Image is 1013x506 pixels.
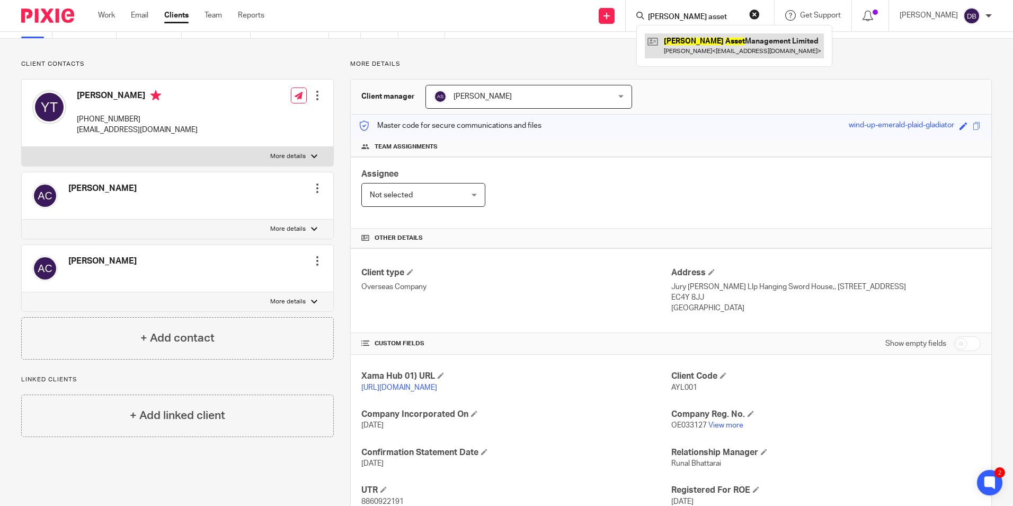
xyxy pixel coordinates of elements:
p: [GEOGRAPHIC_DATA] [671,303,981,313]
span: [DATE] [671,498,694,505]
h4: + Add linked client [130,407,225,424]
p: [PERSON_NAME] [900,10,958,21]
h4: UTR [361,485,671,496]
p: More details [270,298,306,306]
a: View more [708,422,743,429]
img: svg%3E [32,183,58,208]
h4: [PERSON_NAME] [68,183,137,194]
p: More details [270,152,306,161]
span: 8860922191 [361,498,404,505]
span: Team assignments [375,143,438,151]
span: OE033127 [671,422,707,429]
span: Assignee [361,170,398,178]
div: wind-up-emerald-plaid-gladiator [849,120,954,132]
span: Runal Bhattarai [671,460,721,467]
p: Client contacts [21,60,334,68]
span: AYL001 [671,384,697,391]
h4: Company Incorporated On [361,409,671,420]
a: Clients [164,10,189,21]
span: [PERSON_NAME] [454,93,512,100]
h4: [PERSON_NAME] [77,90,198,103]
a: Email [131,10,148,21]
p: Jury [PERSON_NAME] Llp Hanging Sword House,, [STREET_ADDRESS] [671,282,981,292]
h4: Registered For ROE [671,485,981,496]
p: Master code for secure communications and files [359,120,541,131]
p: Linked clients [21,376,334,384]
h4: Company Reg. No. [671,409,981,420]
h4: Confirmation Statement Date [361,447,671,458]
span: Not selected [370,191,413,199]
div: 2 [994,467,1005,478]
h4: + Add contact [140,330,215,346]
a: [URL][DOMAIN_NAME] [361,384,437,391]
label: Show empty fields [885,338,946,349]
a: Team [205,10,222,21]
i: Primary [150,90,161,101]
img: svg%3E [434,90,447,103]
img: svg%3E [32,256,58,281]
img: svg%3E [963,7,980,24]
span: Other details [375,234,423,242]
button: Clear [749,9,760,20]
h4: Address [671,267,981,278]
p: More details [350,60,992,68]
h4: Relationship Manager [671,447,981,458]
input: Search [647,13,742,22]
p: More details [270,225,306,233]
span: [DATE] [361,460,384,467]
img: svg%3E [32,90,66,124]
p: Overseas Company [361,282,671,292]
img: Pixie [21,8,74,23]
span: Get Support [800,12,841,19]
h4: Client type [361,267,671,278]
h4: CUSTOM FIELDS [361,339,671,348]
p: [EMAIL_ADDRESS][DOMAIN_NAME] [77,125,198,135]
h3: Client manager [361,91,415,102]
h4: Client Code [671,371,981,382]
h4: [PERSON_NAME] [68,256,137,267]
h4: Xama Hub 01) URL [361,371,671,382]
p: [PHONE_NUMBER] [77,114,198,125]
a: Work [98,10,115,21]
a: Reports [238,10,264,21]
span: [DATE] [361,422,384,429]
p: EC4Y 8JJ [671,292,981,303]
